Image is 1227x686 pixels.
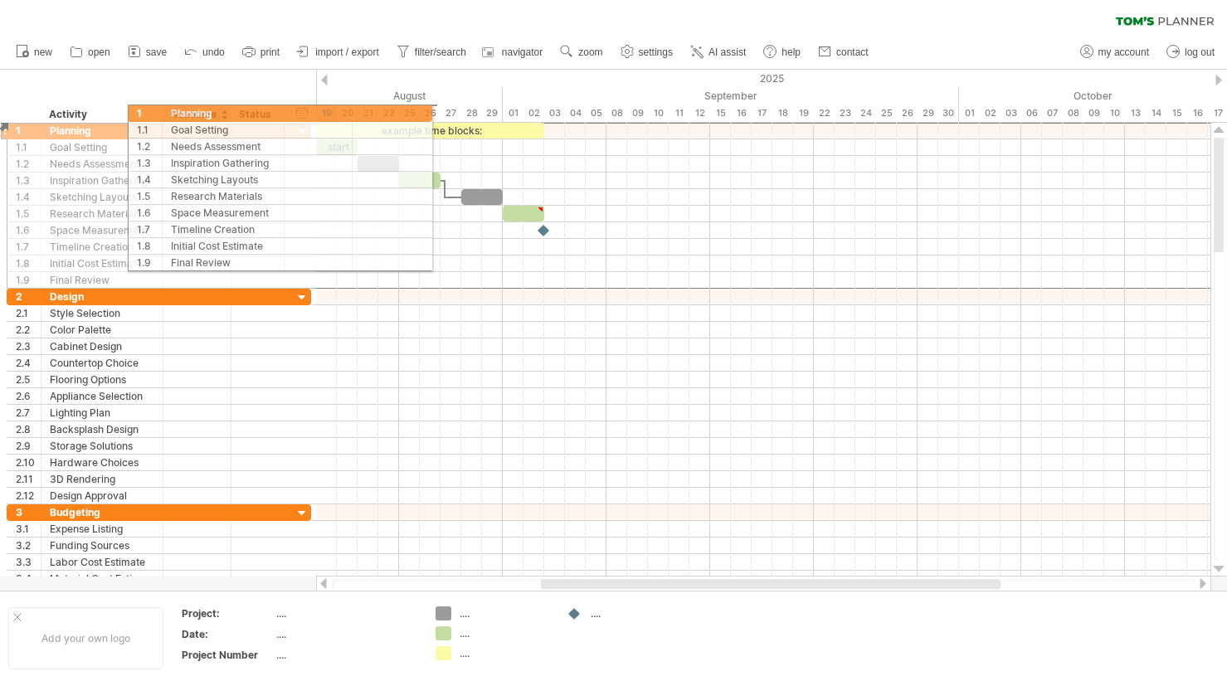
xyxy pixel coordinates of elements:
[378,105,399,122] div: Friday, 22 August 2025
[16,123,41,139] div: 1
[316,123,544,139] div: example time blocks:
[591,606,681,620] div: ....
[50,388,154,404] div: Appliance Selection
[50,139,154,155] div: Goal Setting
[556,41,607,63] a: zoom
[16,189,41,205] div: 1.4
[50,538,154,553] div: Funding Sources
[1021,105,1042,122] div: Monday, 6 October 2025
[876,105,897,122] div: Thursday, 25 September 2025
[8,607,163,669] div: Add your own logo
[260,46,280,58] span: print
[1083,105,1104,122] div: Thursday, 9 October 2025
[50,322,154,338] div: Color Palette
[627,105,648,122] div: Tuesday, 9 September 2025
[16,554,41,570] div: 3.3
[12,41,57,63] a: new
[124,41,172,63] a: save
[392,41,471,63] a: filter/search
[415,46,466,58] span: filter/search
[460,646,550,660] div: ....
[503,87,959,105] div: September 2025
[1098,46,1149,58] span: my account
[544,105,565,122] div: Wednesday, 3 September 2025
[1063,105,1083,122] div: Wednesday, 8 October 2025
[16,255,41,271] div: 1.8
[399,105,420,122] div: Monday, 25 August 2025
[16,338,41,354] div: 2.3
[814,41,874,63] a: contact
[50,571,154,586] div: Material Cost Estimate
[980,105,1001,122] div: Thursday, 2 October 2025
[315,46,379,58] span: import / export
[50,289,154,304] div: Design
[50,156,154,172] div: Needs Assessment
[16,372,41,387] div: 2.5
[50,305,154,321] div: Style Selection
[50,255,154,271] div: Initial Cost Estimate
[441,105,461,122] div: Wednesday, 27 August 2025
[182,606,273,620] div: Project:
[1076,41,1154,63] a: my account
[276,606,416,620] div: ....
[16,355,41,371] div: 2.4
[50,239,154,255] div: Timeline Creation
[34,46,52,58] span: new
[16,521,41,537] div: 3.1
[180,41,230,63] a: undo
[686,41,751,63] a: AI assist
[1104,105,1125,122] div: Friday, 10 October 2025
[16,305,41,321] div: 2.1
[689,105,710,122] div: Friday, 12 September 2025
[959,105,980,122] div: Wednesday, 1 October 2025
[16,438,41,454] div: 2.9
[50,471,154,487] div: 3D Rendering
[482,105,503,122] div: Friday, 29 August 2025
[938,105,959,122] div: Tuesday, 30 September 2025
[772,105,793,122] div: Thursday, 18 September 2025
[648,105,669,122] div: Wednesday, 10 September 2025
[276,648,416,662] div: ....
[1162,41,1220,63] a: log out
[276,627,416,641] div: ....
[710,105,731,122] div: Monday, 15 September 2025
[239,106,275,123] div: Status
[182,627,273,641] div: Date:
[855,105,876,122] div: Wednesday, 24 September 2025
[578,46,602,58] span: zoom
[460,626,550,640] div: ....
[565,105,586,122] div: Thursday, 4 September 2025
[16,239,41,255] div: 1.7
[523,105,544,122] div: Tuesday, 2 September 2025
[16,405,41,421] div: 2.7
[669,105,689,122] div: Thursday, 11 September 2025
[238,41,285,63] a: print
[461,105,482,122] div: Thursday, 28 August 2025
[606,105,627,122] div: Monday, 8 September 2025
[316,105,337,122] div: Tuesday, 19 August 2025
[16,488,41,504] div: 2.12
[202,46,225,58] span: undo
[616,41,678,63] a: settings
[50,372,154,387] div: Flooring Options
[731,105,752,122] div: Tuesday, 16 September 2025
[16,504,41,520] div: 3
[897,105,918,122] div: Friday, 26 September 2025
[88,46,110,58] span: open
[16,471,41,487] div: 2.11
[480,41,548,63] a: navigator
[50,455,154,470] div: Hardware Choices
[16,455,41,470] div: 2.10
[503,105,523,122] div: Monday, 1 September 2025
[50,338,154,354] div: Cabinet Design
[460,606,550,620] div: ....
[502,46,543,58] span: navigator
[293,41,384,63] a: import / export
[16,222,41,238] div: 1.6
[337,105,358,122] div: Wednesday, 20 August 2025
[50,488,154,504] div: Design Approval
[586,105,606,122] div: Friday, 5 September 2025
[50,554,154,570] div: Labor Cost Estimate
[16,139,41,155] div: 1.1
[1125,105,1146,122] div: Monday, 13 October 2025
